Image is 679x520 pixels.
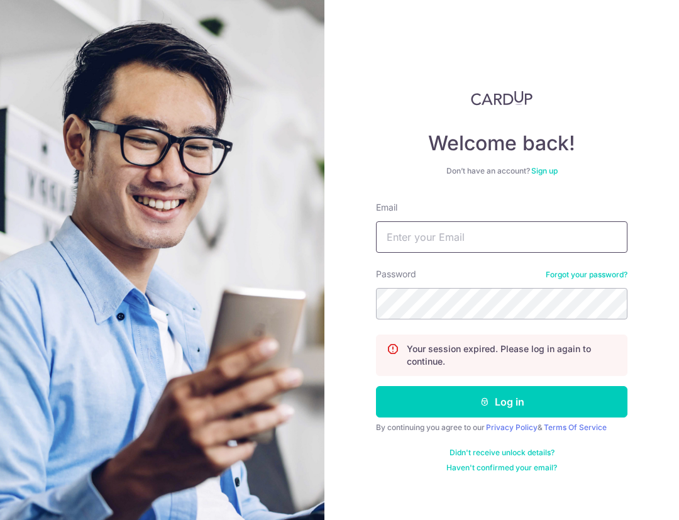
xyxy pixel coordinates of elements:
[450,448,555,458] a: Didn't receive unlock details?
[486,423,538,432] a: Privacy Policy
[546,270,627,280] a: Forgot your password?
[531,166,558,175] a: Sign up
[376,386,627,418] button: Log in
[376,201,397,214] label: Email
[544,423,607,432] a: Terms Of Service
[376,268,416,280] label: Password
[376,221,627,253] input: Enter your Email
[376,423,627,433] div: By continuing you agree to our &
[446,463,557,473] a: Haven't confirmed your email?
[376,166,627,176] div: Don’t have an account?
[407,343,617,368] p: Your session expired. Please log in again to continue.
[376,131,627,156] h4: Welcome back!
[471,91,533,106] img: CardUp Logo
